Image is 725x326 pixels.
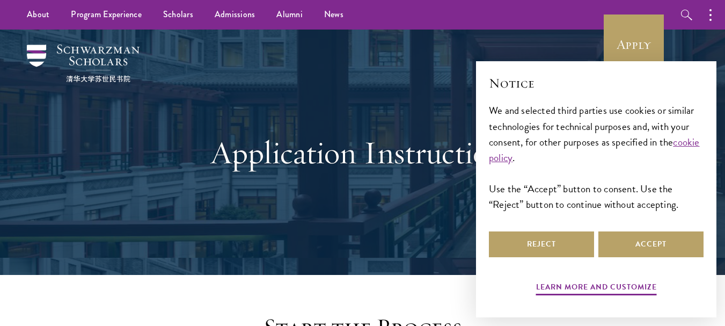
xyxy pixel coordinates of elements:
[536,280,657,297] button: Learn more and customize
[489,231,594,257] button: Reject
[489,134,700,165] a: cookie policy
[27,45,140,82] img: Schwarzman Scholars
[489,74,704,92] h2: Notice
[604,15,664,75] a: Apply
[489,103,704,212] div: We and selected third parties use cookies or similar technologies for technical purposes and, wit...
[598,231,704,257] button: Accept
[178,133,548,172] h1: Application Instructions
